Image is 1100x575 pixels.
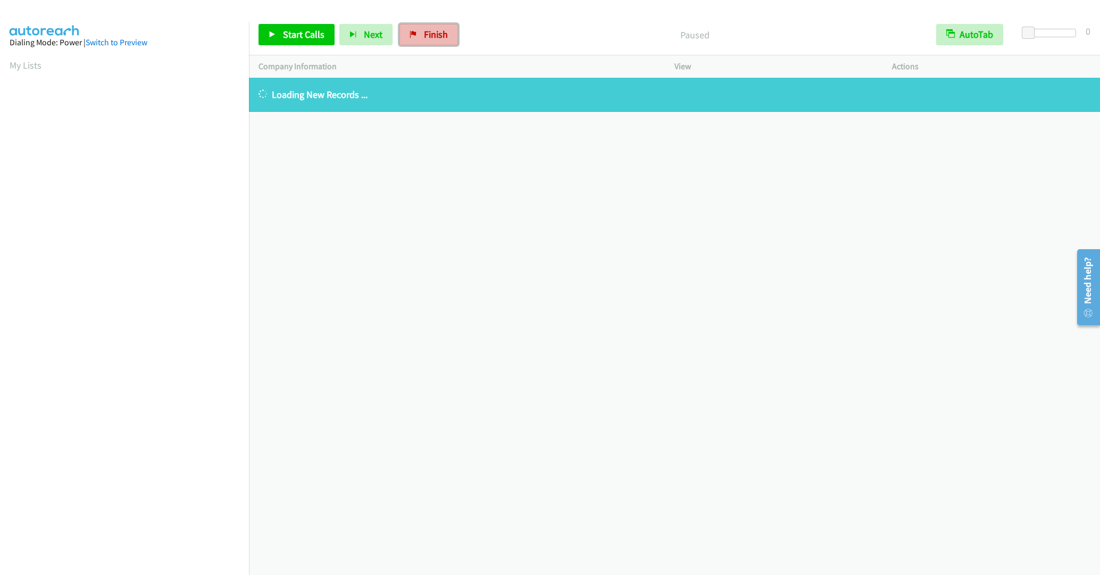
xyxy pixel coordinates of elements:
a: My Lists [10,59,41,71]
p: Company Information [259,60,655,73]
div: Delay between calls (in seconds) [1027,29,1076,37]
button: AutoTab [936,24,1003,45]
span: Next [364,28,382,40]
span: Start Calls [283,28,324,40]
a: Start Calls [259,24,335,45]
button: Next [339,24,393,45]
iframe: Resource Center [1069,245,1100,330]
span: Finish [424,28,448,40]
a: Switch to Preview [86,37,147,47]
div: Dialing Mode: Power | [10,36,239,49]
p: View [674,60,873,73]
p: Paused [472,28,917,42]
p: Loading New Records ... [259,87,1090,102]
p: Actions [892,60,1090,73]
div: 0 [1086,24,1090,38]
a: Finish [399,24,458,45]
